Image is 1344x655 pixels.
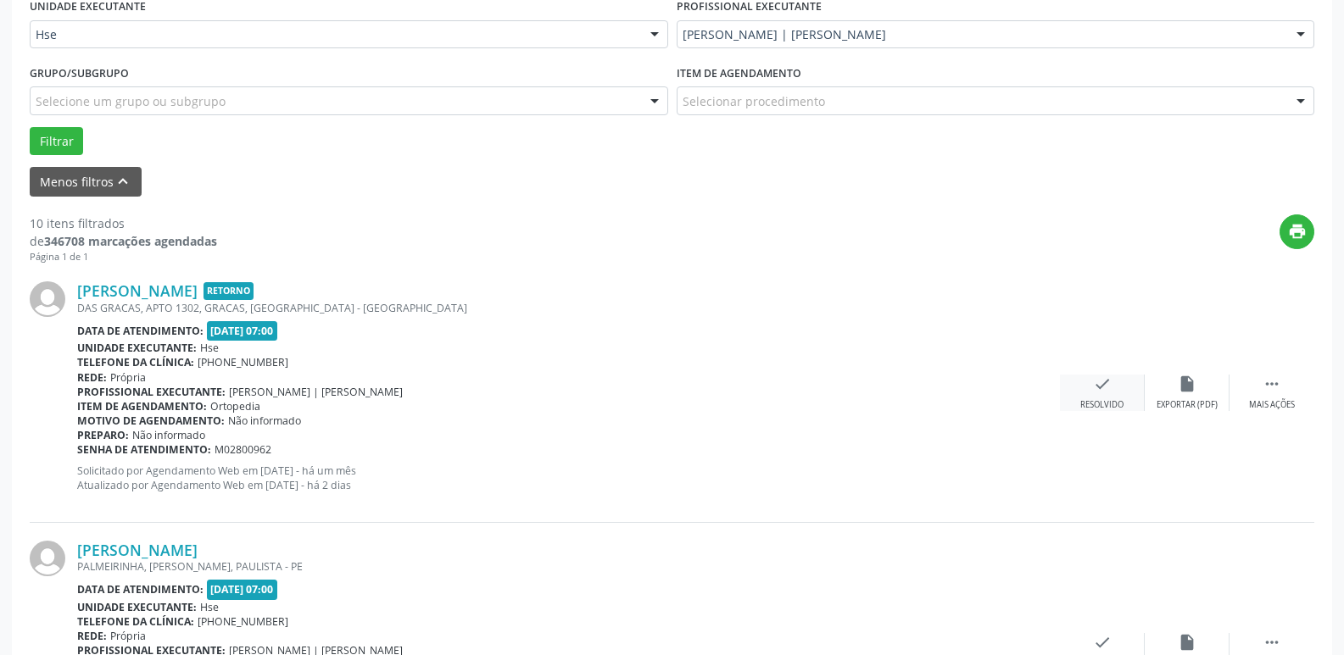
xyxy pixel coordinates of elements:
div: Resolvido [1080,399,1124,411]
button: Filtrar [30,127,83,156]
i: check [1093,633,1112,652]
span: Hse [36,26,633,43]
a: [PERSON_NAME] [77,541,198,559]
b: Telefone da clínica: [77,614,194,629]
label: Item de agendamento [677,60,801,86]
i: keyboard_arrow_up [114,172,132,191]
b: Unidade executante: [77,341,197,355]
b: Telefone da clínica: [77,355,194,369]
i: check [1093,375,1112,393]
img: img [30,541,65,576]
i: insert_drive_file [1178,375,1196,393]
i: insert_drive_file [1178,633,1196,652]
span: Selecione um grupo ou subgrupo [36,92,226,110]
div: de [30,232,217,250]
i:  [1263,633,1281,652]
label: Grupo/Subgrupo [30,60,129,86]
button: print [1280,214,1314,249]
b: Rede: [77,370,107,385]
span: Não informado [228,414,301,428]
div: Página 1 de 1 [30,250,217,264]
span: [DATE] 07:00 [207,580,278,599]
b: Senha de atendimento: [77,442,211,457]
b: Data de atendimento: [77,324,204,338]
b: Profissional executante: [77,385,226,399]
span: Própria [110,629,146,643]
span: [PERSON_NAME] | [PERSON_NAME] [229,385,403,399]
span: [PHONE_NUMBER] [198,355,288,369]
span: Retorno [204,282,254,300]
span: [DATE] 07:00 [207,321,278,341]
span: Hse [200,341,219,355]
b: Rede: [77,629,107,643]
b: Motivo de agendamento: [77,414,225,428]
button: Menos filtroskeyboard_arrow_up [30,167,142,197]
span: [PHONE_NUMBER] [198,614,288,629]
span: M02800962 [215,442,271,457]
b: Data de atendimento: [77,582,204,597]
span: Própria [110,370,146,385]
img: img [30,281,65,317]
i:  [1263,375,1281,393]
a: [PERSON_NAME] [77,281,198,300]
div: Exportar (PDF) [1157,399,1218,411]
b: Preparo: [77,428,129,442]
div: 10 itens filtrados [30,214,217,232]
div: PALMEIRINHA, [PERSON_NAME], PAULISTA - PE [77,559,1060,574]
strong: 346708 marcações agendadas [44,233,217,249]
b: Item de agendamento: [77,399,207,414]
span: Ortopedia [210,399,260,414]
b: Unidade executante: [77,600,197,614]
span: Selecionar procedimento [683,92,825,110]
i: print [1288,222,1307,241]
p: Solicitado por Agendamento Web em [DATE] - há um mês Atualizado por Agendamento Web em [DATE] - h... [77,463,1060,492]
span: Hse [200,600,219,614]
span: Não informado [132,428,205,442]
div: DAS GRACAS, APTO 1302, GRACAS, [GEOGRAPHIC_DATA] - [GEOGRAPHIC_DATA] [77,301,1060,315]
div: Mais ações [1249,399,1295,411]
span: [PERSON_NAME] | [PERSON_NAME] [683,26,1280,43]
